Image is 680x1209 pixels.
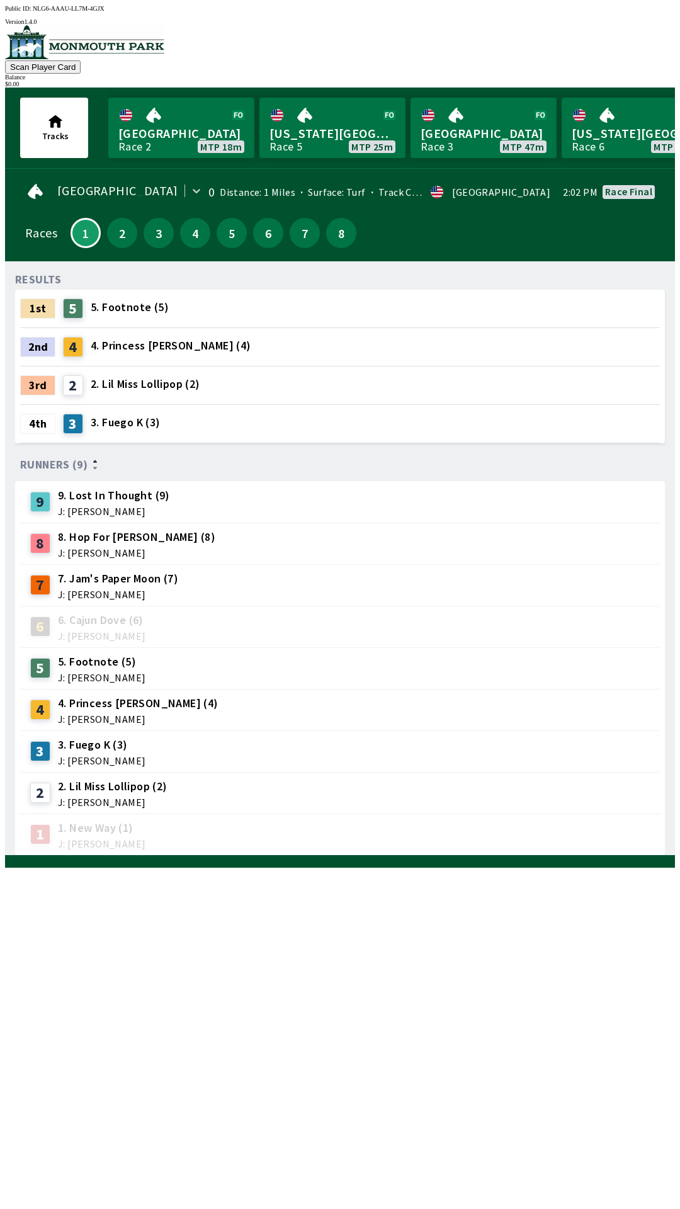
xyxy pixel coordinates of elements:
[58,797,167,807] span: J: [PERSON_NAME]
[118,142,151,152] div: Race 2
[5,25,164,59] img: venue logo
[75,230,96,236] span: 1
[452,187,550,197] div: [GEOGRAPHIC_DATA]
[91,338,251,354] span: 4. Princess [PERSON_NAME] (4)
[183,229,207,237] span: 4
[30,658,50,678] div: 5
[295,186,366,198] span: Surface: Turf
[57,186,178,196] span: [GEOGRAPHIC_DATA]
[20,337,55,357] div: 2nd
[5,60,81,74] button: Scan Player Card
[217,218,247,248] button: 5
[58,654,145,670] span: 5. Footnote (5)
[20,98,88,158] button: Tracks
[30,616,50,637] div: 6
[30,533,50,553] div: 8
[20,375,55,395] div: 3rd
[502,142,544,152] span: MTP 47m
[366,186,477,198] span: Track Condition: Firm
[256,229,280,237] span: 6
[5,81,675,88] div: $ 0.00
[30,700,50,720] div: 4
[326,218,356,248] button: 8
[15,275,62,285] div: RESULTS
[20,458,660,471] div: Runners (9)
[58,548,215,558] span: J: [PERSON_NAME]
[200,142,242,152] span: MTP 18m
[58,487,170,504] span: 9. Lost In Thought (9)
[220,229,244,237] span: 5
[147,229,171,237] span: 3
[63,337,83,357] div: 4
[259,98,405,158] a: [US_STATE][GEOGRAPHIC_DATA]Race 5MTP 25m
[144,218,174,248] button: 3
[91,376,200,392] span: 2. Lil Miss Lollipop (2)
[91,299,169,315] span: 5. Footnote (5)
[293,229,317,237] span: 7
[421,142,453,152] div: Race 3
[30,575,50,595] div: 7
[329,229,353,237] span: 8
[110,229,134,237] span: 2
[421,125,547,142] span: [GEOGRAPHIC_DATA]
[351,142,393,152] span: MTP 25m
[58,820,145,836] span: 1. New Way (1)
[290,218,320,248] button: 7
[5,5,675,12] div: Public ID:
[269,125,395,142] span: [US_STATE][GEOGRAPHIC_DATA]
[58,778,167,795] span: 2. Lil Miss Lollipop (2)
[411,98,557,158] a: [GEOGRAPHIC_DATA]Race 3MTP 47m
[58,673,145,683] span: J: [PERSON_NAME]
[30,741,50,761] div: 3
[30,824,50,844] div: 1
[58,589,178,599] span: J: [PERSON_NAME]
[42,130,69,142] span: Tracks
[25,228,57,238] div: Races
[58,631,145,641] span: J: [PERSON_NAME]
[220,186,295,198] span: Distance: 1 Miles
[107,218,137,248] button: 2
[20,414,55,434] div: 4th
[30,783,50,803] div: 2
[58,506,170,516] span: J: [PERSON_NAME]
[58,695,218,712] span: 4. Princess [PERSON_NAME] (4)
[108,98,254,158] a: [GEOGRAPHIC_DATA]Race 2MTP 18m
[269,142,302,152] div: Race 5
[30,492,50,512] div: 9
[180,218,210,248] button: 4
[5,74,675,81] div: Balance
[563,187,598,197] span: 2:02 PM
[58,737,145,753] span: 3. Fuego K (3)
[20,298,55,319] div: 1st
[253,218,283,248] button: 6
[20,460,88,470] span: Runners (9)
[33,5,105,12] span: NLG6-AAAU-LL7M-4GJX
[58,570,178,587] span: 7. Jam's Paper Moon (7)
[63,375,83,395] div: 2
[63,298,83,319] div: 5
[118,125,244,142] span: [GEOGRAPHIC_DATA]
[58,529,215,545] span: 8. Hop For [PERSON_NAME] (8)
[58,714,218,724] span: J: [PERSON_NAME]
[5,18,675,25] div: Version 1.4.0
[91,414,161,431] span: 3. Fuego K (3)
[71,218,101,248] button: 1
[605,186,652,196] div: Race final
[58,756,145,766] span: J: [PERSON_NAME]
[63,414,83,434] div: 3
[208,187,215,197] div: 0
[58,612,145,628] span: 6. Cajun Dove (6)
[58,839,145,849] span: J: [PERSON_NAME]
[572,142,604,152] div: Race 6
